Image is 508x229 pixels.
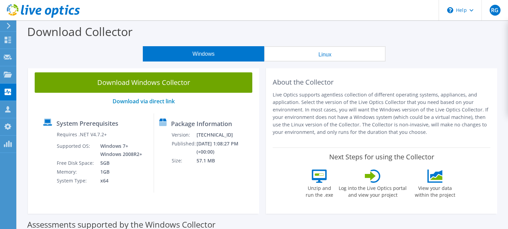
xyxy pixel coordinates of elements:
label: View your data within the project [410,183,459,198]
label: Next Steps for using the Collector [329,153,434,161]
label: System Prerequisites [56,120,118,127]
a: Download via direct link [113,98,175,105]
button: Linux [264,46,386,61]
td: 1GB [95,168,143,176]
label: Log into the Live Optics portal and view your project [338,183,407,198]
p: Live Optics supports agentless collection of different operating systems, appliances, and applica... [273,91,490,136]
label: Download Collector [27,24,133,39]
td: Memory: [56,168,95,176]
label: Assessments supported by the Windows Collector [27,221,216,228]
label: Unzip and run the .exe [304,183,335,198]
td: Published: [171,139,196,156]
td: Free Disk Space: [56,159,95,168]
label: Requires .NET V4.7.2+ [57,131,107,138]
td: [TECHNICAL_ID] [196,130,256,139]
span: RG [490,5,501,16]
td: Windows 7+ Windows 2008R2+ [95,142,143,159]
svg: \n [447,7,453,13]
td: 57.1 MB [196,156,256,165]
td: Size: [171,156,196,165]
h2: About the Collector [273,78,490,86]
td: x64 [95,176,143,185]
a: Download Windows Collector [35,72,252,93]
td: Version: [171,130,196,139]
td: 5GB [95,159,143,168]
td: Supported OS: [56,142,95,159]
button: Windows [143,46,264,61]
td: [DATE] 1:08:27 PM (+00:00) [196,139,256,156]
td: System Type: [56,176,95,185]
label: Package Information [171,120,232,127]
